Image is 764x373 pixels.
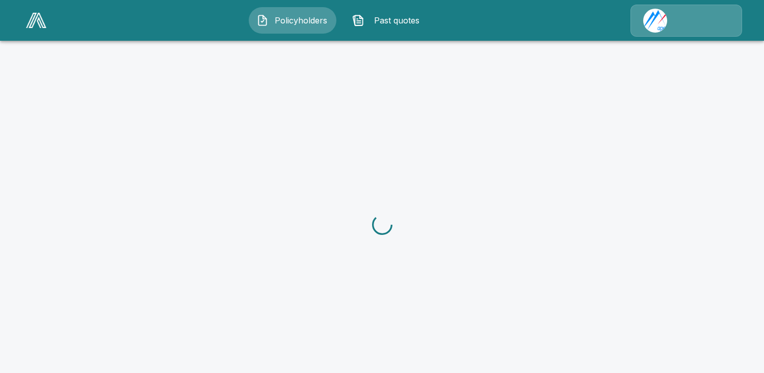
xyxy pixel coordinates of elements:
[256,14,269,26] img: Policyholders Icon
[273,14,329,26] span: Policyholders
[26,13,46,28] img: AA Logo
[368,14,425,26] span: Past quotes
[345,7,432,34] button: Past quotes IconPast quotes
[352,14,364,26] img: Past quotes Icon
[249,7,336,34] button: Policyholders IconPolicyholders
